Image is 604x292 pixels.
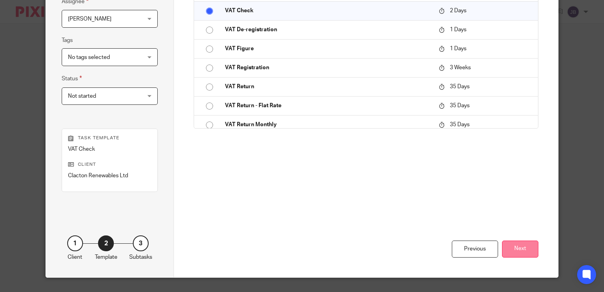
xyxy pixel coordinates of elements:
[225,7,431,15] p: VAT Check
[68,135,151,141] p: Task template
[450,46,466,51] span: 1 Days
[450,8,466,13] span: 2 Days
[225,83,431,91] p: VAT Return
[62,74,82,83] label: Status
[68,145,151,153] p: VAT Check
[450,84,470,89] span: 35 Days
[133,235,149,251] div: 3
[225,102,431,110] p: VAT Return - Flat Rate
[225,26,431,34] p: VAT De-registration
[68,172,151,180] p: Clacton Renewables Ltd
[225,121,431,129] p: VAT Return Monthly
[129,253,152,261] p: Subtasks
[68,16,111,22] span: [PERSON_NAME]
[68,161,151,168] p: Client
[95,253,117,261] p: Template
[67,235,83,251] div: 1
[68,93,96,99] span: Not started
[450,103,470,108] span: 35 Days
[450,122,470,127] span: 35 Days
[68,55,110,60] span: No tags selected
[62,36,73,44] label: Tags
[98,235,114,251] div: 2
[68,253,82,261] p: Client
[225,64,431,72] p: VAT Registration
[452,241,498,258] div: Previous
[450,65,471,70] span: 3 Weeks
[450,27,466,32] span: 1 Days
[225,45,431,53] p: VAT Figure
[502,241,538,258] button: Next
